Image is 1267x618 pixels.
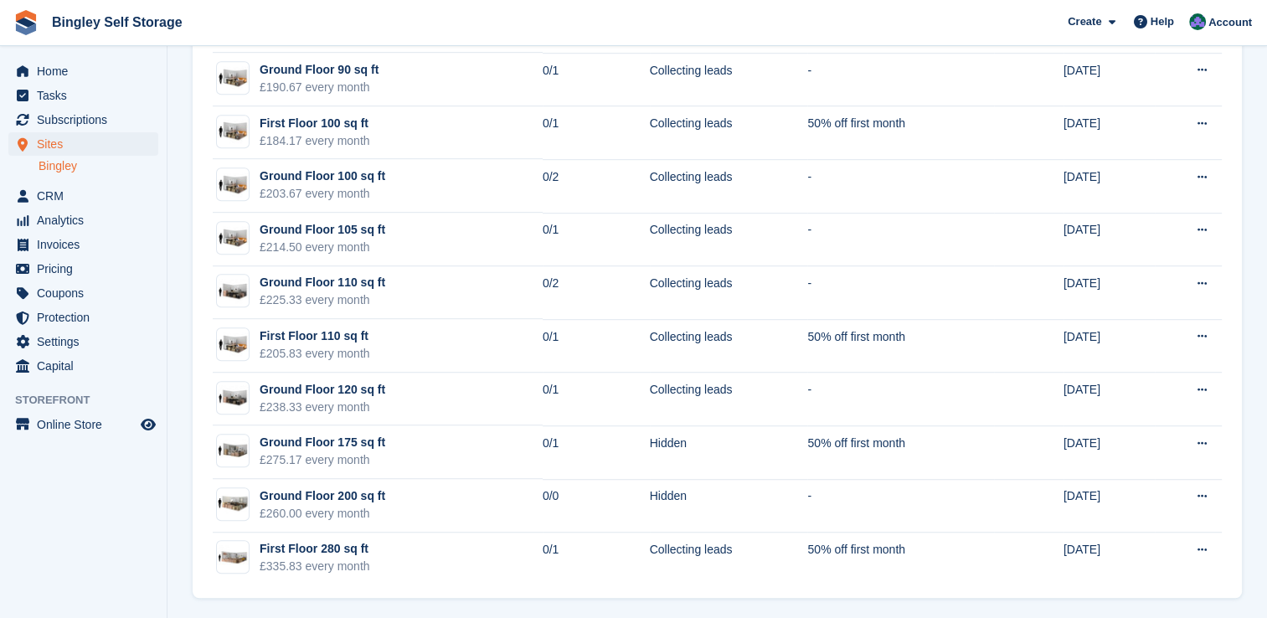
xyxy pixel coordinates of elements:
div: £335.83 every month [260,558,370,575]
div: £225.33 every month [260,291,385,309]
span: Account [1208,14,1252,31]
a: menu [8,281,158,305]
div: £275.17 every month [260,451,385,469]
td: - [807,159,994,213]
td: [DATE] [1064,479,1155,533]
td: 0/1 [543,319,650,373]
div: Ground Floor 110 sq ft [260,274,385,291]
td: - [807,373,994,426]
td: Collecting leads [650,106,808,160]
span: Sites [37,132,137,156]
td: Collecting leads [650,533,808,585]
td: Collecting leads [650,266,808,320]
td: 0/1 [543,425,650,479]
span: Help [1151,13,1174,30]
img: 100-sqft-unit.jpg [217,226,249,250]
td: [DATE] [1064,319,1155,373]
td: 0/0 [543,479,650,533]
a: Bingley [39,158,158,174]
div: £190.67 every month [260,79,379,96]
span: Capital [37,354,137,378]
div: First Floor 280 sq ft [260,540,370,558]
img: 125-sqft-unit.jpg [217,279,249,303]
div: Ground Floor 105 sq ft [260,221,385,239]
td: 50% off first month [807,319,994,373]
a: menu [8,354,158,378]
span: Subscriptions [37,108,137,131]
div: Ground Floor 200 sq ft [260,487,385,505]
a: menu [8,413,158,436]
td: 0/2 [543,266,650,320]
div: £214.50 every month [260,239,385,256]
a: Preview store [138,415,158,435]
td: 50% off first month [807,533,994,585]
span: Home [37,59,137,83]
td: - [807,479,994,533]
span: Settings [37,330,137,353]
a: menu [8,330,158,353]
div: Ground Floor 100 sq ft [260,167,385,185]
img: CAB038A4-C644-471A-A4DE-88E45CF71C62.jpeg [217,494,249,513]
td: [DATE] [1064,533,1155,585]
img: stora-icon-8386f47178a22dfd0bd8f6a31ec36ba5ce8667c1dd55bd0f319d3a0aa187defe.svg [13,10,39,35]
td: Collecting leads [650,373,808,426]
div: First Floor 100 sq ft [260,115,370,132]
td: 0/2 [543,159,650,213]
a: Bingley Self Storage [45,8,189,36]
span: Online Store [37,413,137,436]
td: 50% off first month [807,425,994,479]
div: £184.17 every month [260,132,370,150]
span: CRM [37,184,137,208]
td: Collecting leads [650,319,808,373]
td: - [807,213,994,266]
span: Protection [37,306,137,329]
td: [DATE] [1064,159,1155,213]
td: 0/1 [543,106,650,160]
span: Coupons [37,281,137,305]
td: 0/1 [543,53,650,106]
td: [DATE] [1064,266,1155,320]
td: [DATE] [1064,53,1155,106]
img: 100-sqft-unit.jpg [217,66,249,90]
a: menu [8,209,158,232]
a: menu [8,184,158,208]
td: Collecting leads [650,213,808,266]
td: 50% off first month [807,106,994,160]
td: Hidden [650,479,808,533]
img: 175-sqft-unit.jpg [217,439,249,463]
a: menu [8,84,158,107]
td: [DATE] [1064,425,1155,479]
div: £205.83 every month [260,345,370,363]
td: - [807,266,994,320]
span: Storefront [15,392,167,409]
td: Collecting leads [650,53,808,106]
a: menu [8,306,158,329]
a: menu [8,132,158,156]
img: 300-sqft-unit.jpg [217,545,249,569]
td: [DATE] [1064,213,1155,266]
a: menu [8,108,158,131]
div: £238.33 every month [260,399,385,416]
img: 100-sqft-unit.jpg [217,173,249,197]
div: £203.67 every month [260,185,385,203]
span: Create [1068,13,1101,30]
img: 125-sqft-unit.jpg [217,385,249,409]
div: First Floor 110 sq ft [260,327,370,345]
td: Collecting leads [650,159,808,213]
td: [DATE] [1064,373,1155,426]
a: menu [8,257,158,281]
img: Andy Sowerby [1189,13,1206,30]
div: Ground Floor 175 sq ft [260,434,385,451]
div: £260.00 every month [260,505,385,523]
div: Ground Floor 90 sq ft [260,61,379,79]
td: 0/1 [543,213,650,266]
td: - [807,53,994,106]
a: menu [8,59,158,83]
img: 100-sqft-unit.jpg [217,119,249,143]
span: Analytics [37,209,137,232]
td: [DATE] [1064,106,1155,160]
a: menu [8,233,158,256]
td: 0/1 [543,373,650,426]
img: 100-sqft-unit.jpg [217,332,249,357]
td: 0/1 [543,533,650,585]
